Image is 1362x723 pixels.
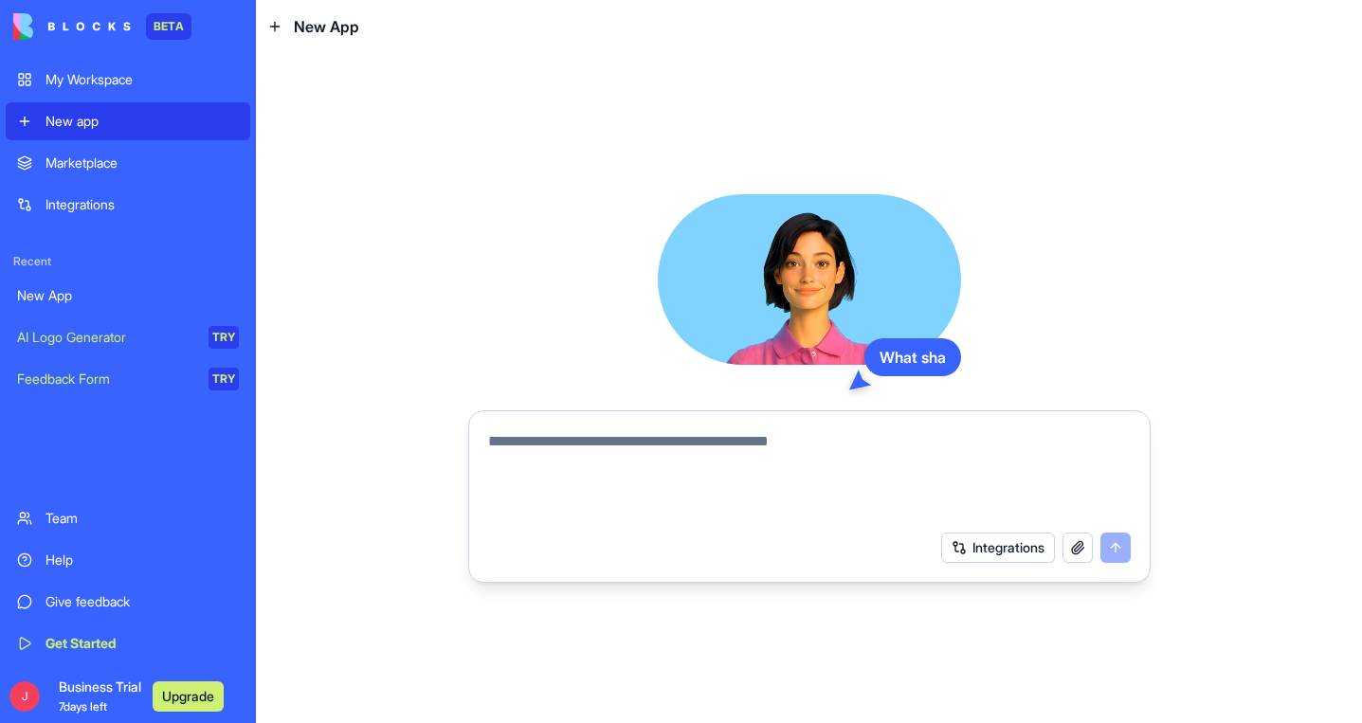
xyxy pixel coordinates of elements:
[13,13,191,40] a: BETA
[6,61,250,99] a: My Workspace
[6,360,250,398] a: Feedback FormTRY
[59,699,107,714] span: 7 days left
[17,370,195,389] div: Feedback Form
[17,286,239,305] div: New App
[6,144,250,182] a: Marketplace
[941,533,1055,563] button: Integrations
[6,499,250,537] a: Team
[6,277,250,315] a: New App
[146,13,191,40] div: BETA
[6,318,250,356] a: AI Logo GeneratorTRY
[6,186,250,224] a: Integrations
[209,368,239,390] div: TRY
[45,70,239,89] div: My Workspace
[6,624,250,662] a: Get Started
[6,583,250,621] a: Give feedback
[9,681,40,712] span: J
[6,541,250,579] a: Help
[6,254,250,269] span: Recent
[6,102,250,140] a: New app
[17,328,195,347] div: AI Logo Generator
[45,551,239,569] div: Help
[209,326,239,349] div: TRY
[153,681,224,712] button: Upgrade
[45,509,239,528] div: Team
[45,154,239,172] div: Marketplace
[13,13,131,40] img: logo
[45,634,239,653] div: Get Started
[294,15,359,38] span: New App
[45,112,239,131] div: New app
[864,338,961,376] div: What sha
[45,195,239,214] div: Integrations
[45,592,239,611] div: Give feedback
[59,678,141,715] span: Business Trial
